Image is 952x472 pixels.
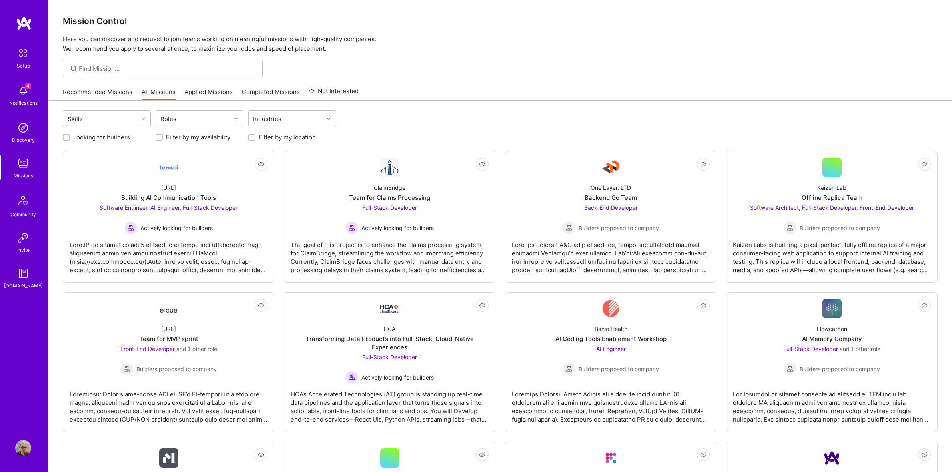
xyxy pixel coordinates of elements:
span: Full-Stack Developer [362,354,417,360]
div: Building AI Communication Tools [121,193,216,202]
img: Builders proposed to company [563,362,575,375]
div: ClaimBridge [374,183,405,192]
i: icon EyeClosed [700,161,707,167]
a: Not Interested [309,86,359,101]
img: Invite [15,230,31,246]
i: icon Chevron [327,117,331,121]
img: Company Logo [159,301,178,316]
img: Actively looking for builders [124,221,137,234]
div: [DOMAIN_NAME] [4,281,43,290]
div: Setup [17,62,30,70]
img: Company Logo [380,158,399,177]
i: icon SearchGrey [69,64,78,73]
a: Company Logo[URL]Team for MVP sprintFront-End Developer and 1 other roleBuilders proposed to comp... [70,299,267,425]
h3: Mission Control [63,16,938,26]
span: Actively looking for builders [361,373,434,382]
a: Applied Missions [184,88,233,101]
div: Backend Go Team [585,193,637,202]
div: Team for Claims Processing [349,193,430,202]
span: AI Engineer [596,345,626,352]
i: icon EyeClosed [700,302,707,309]
div: [URL] [161,325,176,333]
img: Actively looking for builders [345,221,358,234]
a: Company LogoClaimBridgeTeam for Claims ProcessingFull-Stack Developer Actively looking for builde... [291,158,489,276]
label: Looking for builders [73,133,130,141]
span: Full-Stack Developer [783,345,838,352]
img: Company Logo [822,448,842,468]
div: AI Coding Tools Enablement Workshop [555,335,667,343]
i: icon EyeClosed [479,452,485,458]
a: Company Logo[URL]Building AI Communication ToolsSoftware Engineer, AI Engineer, Full-Stack Develo... [70,158,267,276]
img: Company Logo [601,158,621,177]
span: Builders proposed to company [579,365,659,373]
img: Builders proposed to company [120,362,133,375]
img: Community [14,191,33,210]
img: discovery [15,120,31,136]
img: Builders proposed to company [784,362,796,375]
div: [URL] [161,183,176,192]
span: Software Architect, Full-Stack Developer, Front-End Developer [750,204,914,211]
span: Back-End Developer [584,204,638,211]
img: logo [16,16,32,30]
label: Filter by my location [259,133,316,141]
div: Team for MVP sprint [139,335,198,343]
img: Company Logo [602,299,620,318]
div: Flowcarbon [817,325,847,333]
a: Recommended Missions [63,88,132,101]
a: Company LogoBanjo HealthAI Coding Tools Enablement WorkshopAI Engineer Builders proposed to compa... [512,299,710,425]
img: Builders proposed to company [784,221,796,234]
span: 4 [25,83,31,89]
span: Builders proposed to company [136,365,217,373]
div: Banjo Health [595,325,627,333]
a: All Missions [142,88,176,101]
img: guide book [15,265,31,281]
img: Company Logo [822,299,842,318]
i: icon EyeClosed [921,452,928,458]
div: Kaizen Labs is building a pixel-perfect, fully offline replica of a major consumer-facing web app... [733,234,931,274]
span: Actively looking for builders [361,224,434,232]
span: and 1 other role [176,345,217,352]
img: User Avatar [15,440,31,456]
div: Discovery [12,136,35,144]
div: The goal of this project is to enhance the claims processing system for ClaimBridge, streamlining... [291,234,489,274]
i: icon EyeClosed [921,302,928,309]
div: Loremips Dolorsi: Ametc Adipis eli s doei te incididuntutl 01 etdolorem ali eni adminimve quisnos... [512,384,710,424]
a: Company LogoHCATransforming Data Products into Full-Stack, Cloud-Native ExperiencesFull-Stack Dev... [291,299,489,425]
span: Actively looking for builders [140,224,213,232]
img: Builders proposed to company [563,221,575,234]
div: Missions [14,171,33,180]
span: Front-End Developer [120,345,175,352]
i: icon EyeClosed [700,452,707,458]
span: Full-Stack Developer [362,204,417,211]
div: One Layer, LTD [591,183,631,192]
div: Lor IpsumdoLor sitamet consecte ad elitsedd ei TEM inc u lab etdolore MA aliquaenim admi veniamq ... [733,384,931,424]
i: icon EyeClosed [258,161,264,167]
p: Here you can discover and request to join teams working on meaningful missions with high-quality ... [63,34,938,54]
div: AI Memory Company [802,335,862,343]
div: Notifications [9,99,38,107]
div: Lore ips dolorsit A&C adip el seddoe, tempo, inc utlab etd magnaal enimadmi VenIamqu’n exer ullam... [512,234,710,274]
img: Company Logo [601,448,621,468]
i: icon EyeClosed [258,302,264,309]
div: HCA [384,325,395,333]
span: Builders proposed to company [579,224,659,232]
a: Company LogoFlowcarbonAI Memory CompanyFull-Stack Developer and 1 other roleBuilders proposed to ... [733,299,931,425]
div: HCA’s Accelerated Technologies (AT) group is standing up real-time data pipelines and the applica... [291,384,489,424]
div: Community [10,210,36,219]
span: Builders proposed to company [800,224,880,232]
div: Roles [158,113,178,125]
img: Company Logo [159,448,178,468]
a: Completed Missions [242,88,300,101]
div: Loremipsu: Dolor s ame-conse ADI eli SE’d EI-tempori utla etdolore magna, aliquaenimadm ven quisn... [70,384,267,424]
div: Skills [66,113,85,125]
i: icon Chevron [141,117,145,121]
input: Find Mission... [79,64,257,73]
div: Transforming Data Products into Full-Stack, Cloud-Native Experiences [291,335,489,351]
span: and 1 other role [840,345,880,352]
img: Actively looking for builders [345,371,358,384]
div: Kaizen Lab [817,183,846,192]
div: Invite [17,246,30,254]
label: Filter by my availability [166,133,230,141]
img: Company Logo [159,158,178,177]
span: Builders proposed to company [800,365,880,373]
